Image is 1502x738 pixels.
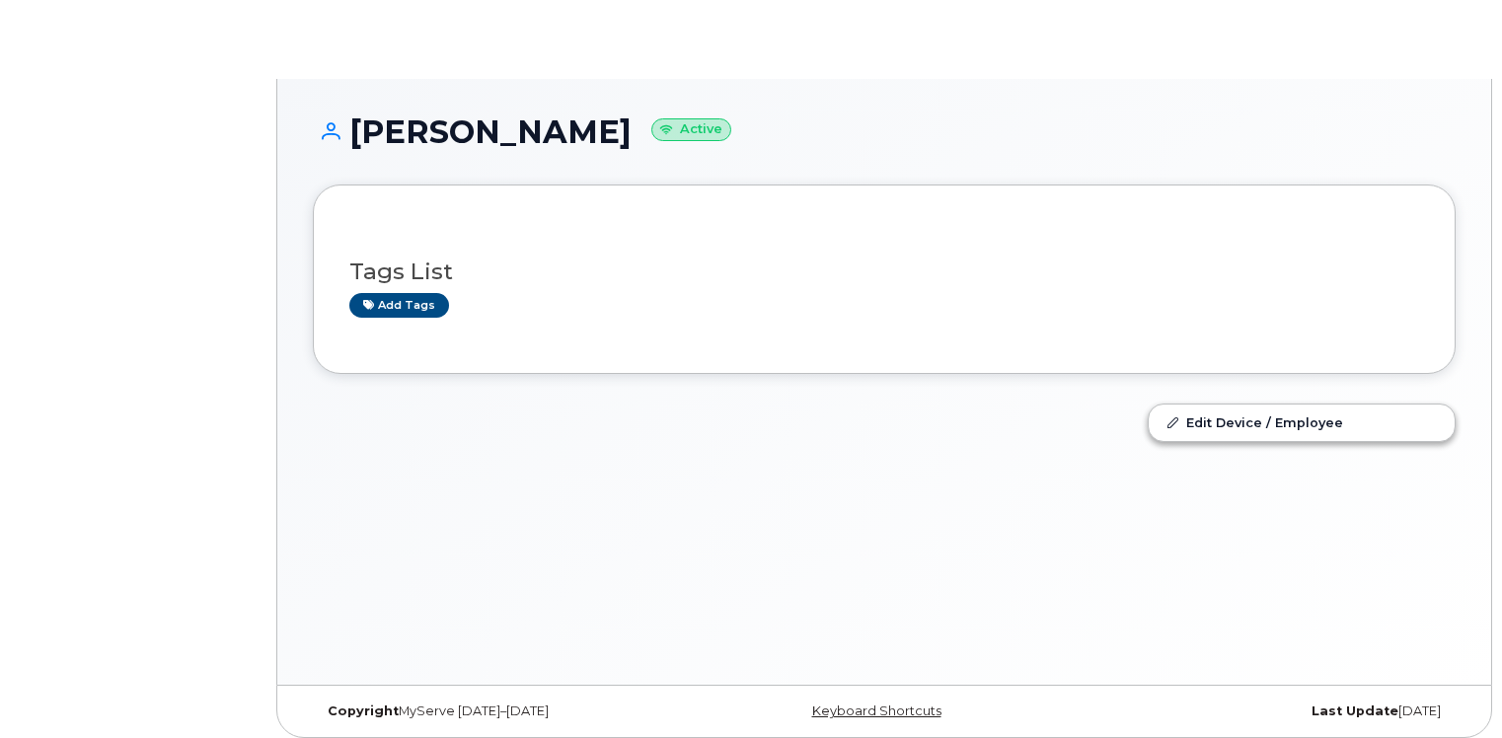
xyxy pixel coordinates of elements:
small: Active [651,118,731,141]
a: Add tags [349,293,449,318]
div: [DATE] [1075,703,1456,719]
a: Keyboard Shortcuts [812,703,941,718]
a: Edit Device / Employee [1149,405,1455,440]
strong: Copyright [328,703,399,718]
div: MyServe [DATE]–[DATE] [313,703,694,719]
h3: Tags List [349,259,1419,284]
strong: Last Update [1312,703,1398,718]
h1: [PERSON_NAME] [313,114,1456,149]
